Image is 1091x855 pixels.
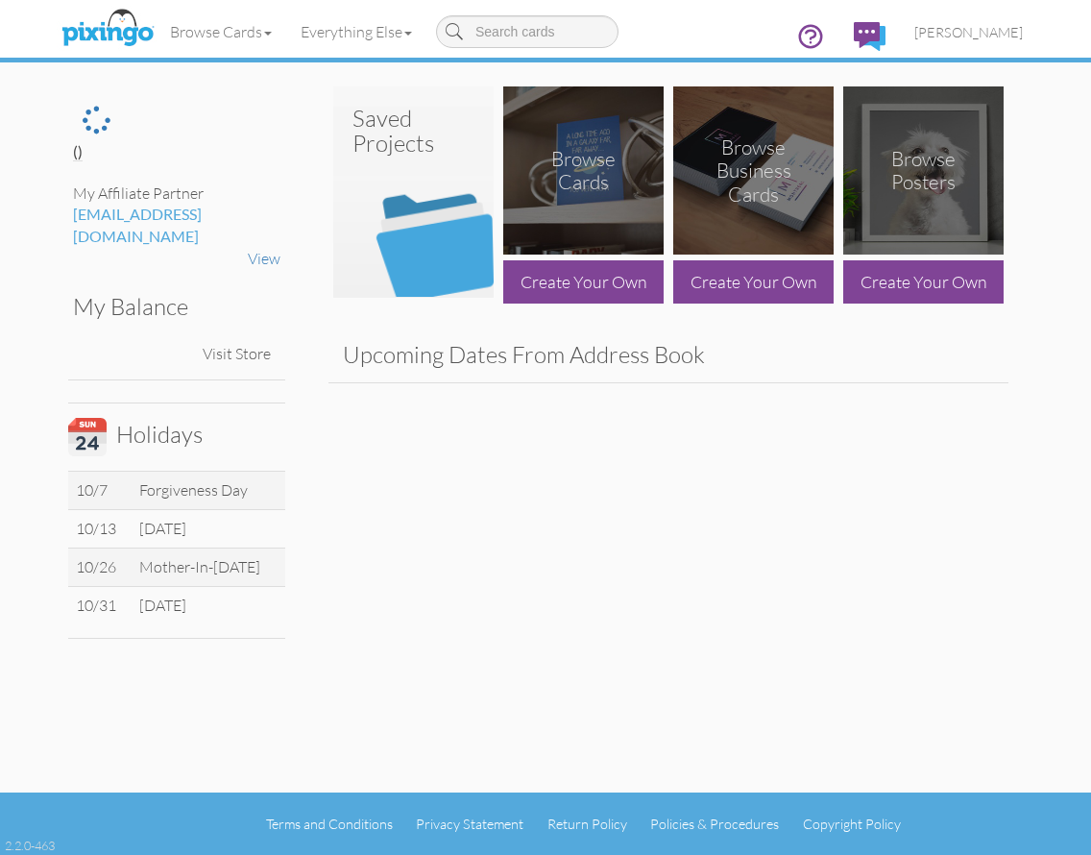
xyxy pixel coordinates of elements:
td: [DATE] [132,586,285,623]
h3: Holidays [68,418,271,456]
td: Mother-In-[DATE] [132,548,285,586]
img: browse-cards.png [503,86,664,255]
a: Everything Else [286,8,426,56]
div: Create Your Own [503,260,664,304]
div: My Affiliate Partner [73,183,280,205]
div: Create Your Own [673,260,834,304]
a: [PERSON_NAME] [900,8,1037,57]
img: browse-business-cards.png [673,86,834,255]
a: View [248,249,280,268]
a: Copyright Policy [803,816,901,832]
img: saved-projects2.png [333,107,494,298]
td: 10/26 [68,548,132,586]
img: pixingo logo [57,5,158,53]
img: comments.svg [854,22,885,51]
div: Browse Cards [544,147,624,195]
h3: Saved Projects [352,106,474,157]
h3: Upcoming Dates From Address Book [343,342,994,367]
div: [EMAIL_ADDRESS][DOMAIN_NAME] [73,204,280,248]
div: Visit Store [193,333,280,375]
h3: My Balance [73,294,266,319]
div: 2.2.0-463 [5,837,55,854]
span: () [73,142,83,160]
img: browse-posters.png [843,86,1004,255]
span: [PERSON_NAME] [914,24,1023,40]
a: Terms and Conditions [266,816,393,832]
div: Browse Business Cards [714,134,794,207]
a: Return Policy [547,816,627,832]
input: Search cards [436,15,618,48]
img: calendar.svg [68,418,107,456]
td: Forgiveness Day [132,471,285,509]
td: 10/7 [68,471,132,509]
a: () [73,142,83,161]
td: [DATE] [132,509,285,548]
a: Policies & Procedures [650,816,779,832]
td: 10/13 [68,509,132,548]
td: 10/31 [68,586,132,623]
a: Privacy Statement [416,816,523,832]
a: Browse Cards [156,8,286,56]
div: Browse Posters [884,147,964,195]
div: Create Your Own [843,260,1004,304]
